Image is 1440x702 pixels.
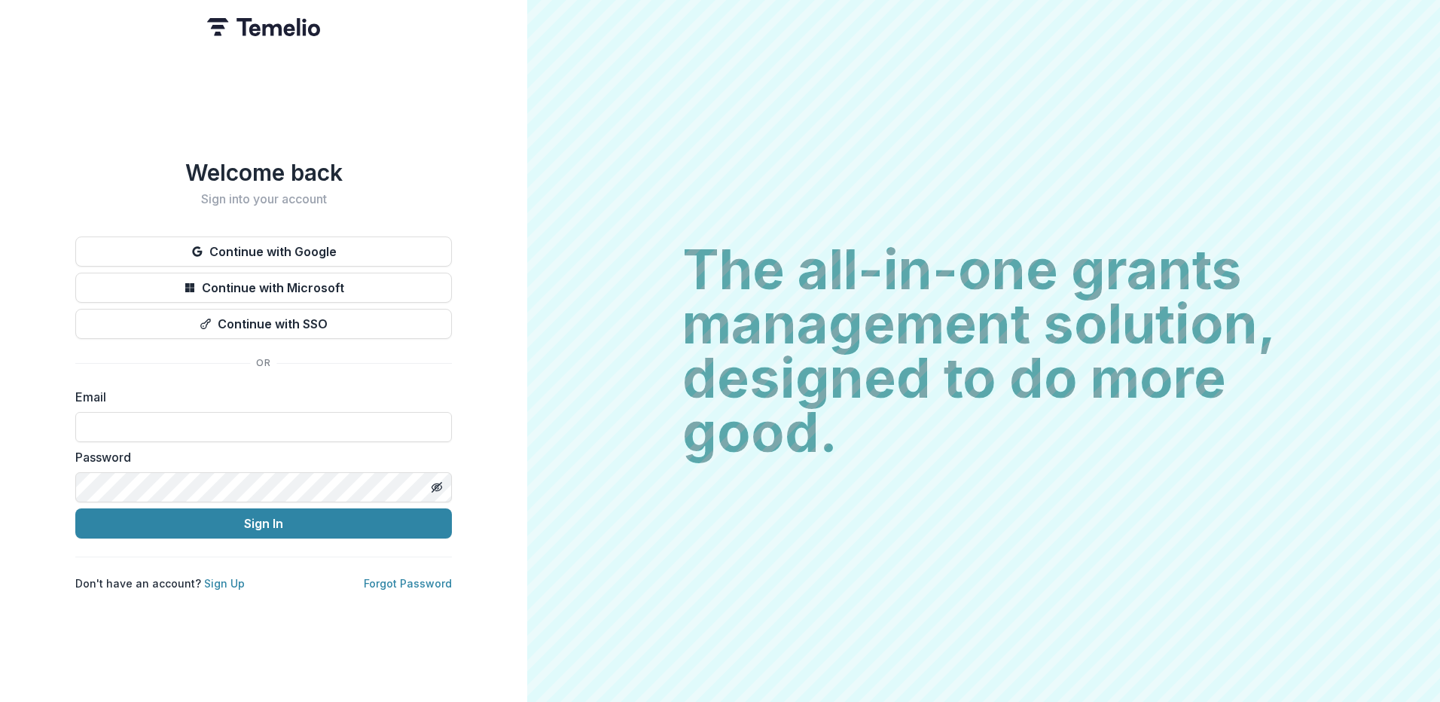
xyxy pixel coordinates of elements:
button: Sign In [75,508,452,539]
a: Forgot Password [364,577,452,590]
h1: Welcome back [75,159,452,186]
button: Toggle password visibility [425,475,449,499]
img: Temelio [207,18,320,36]
a: Sign Up [204,577,245,590]
label: Email [75,388,443,406]
p: Don't have an account? [75,575,245,591]
button: Continue with SSO [75,309,452,339]
label: Password [75,448,443,466]
button: Continue with Microsoft [75,273,452,303]
button: Continue with Google [75,237,452,267]
h2: Sign into your account [75,192,452,206]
